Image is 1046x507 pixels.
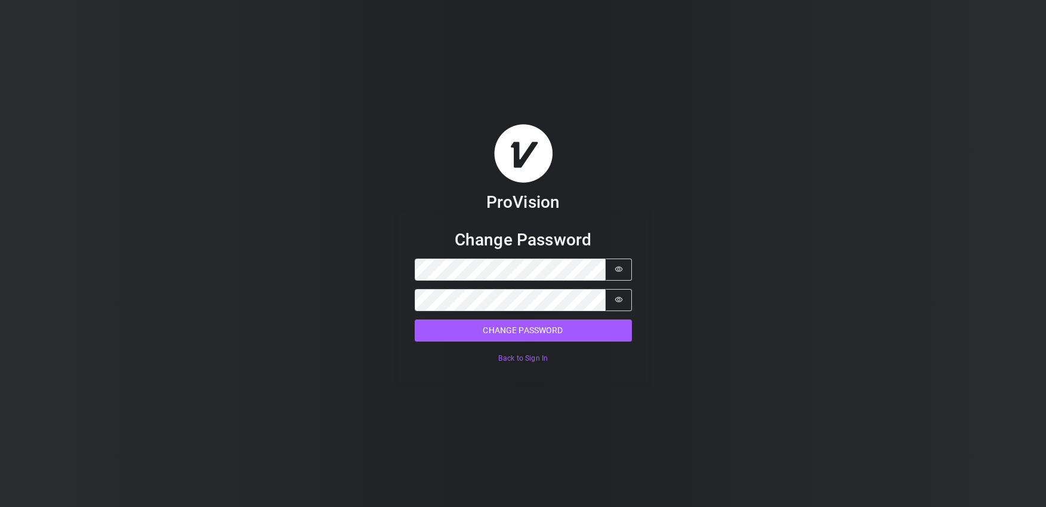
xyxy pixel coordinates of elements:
button: Show password [606,259,632,281]
h3: Change Password [415,229,632,250]
button: Change Password [415,319,632,342]
h3: ProVision [486,192,560,213]
button: Show password [606,289,632,311]
button: Back to Sign In [415,350,632,367]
